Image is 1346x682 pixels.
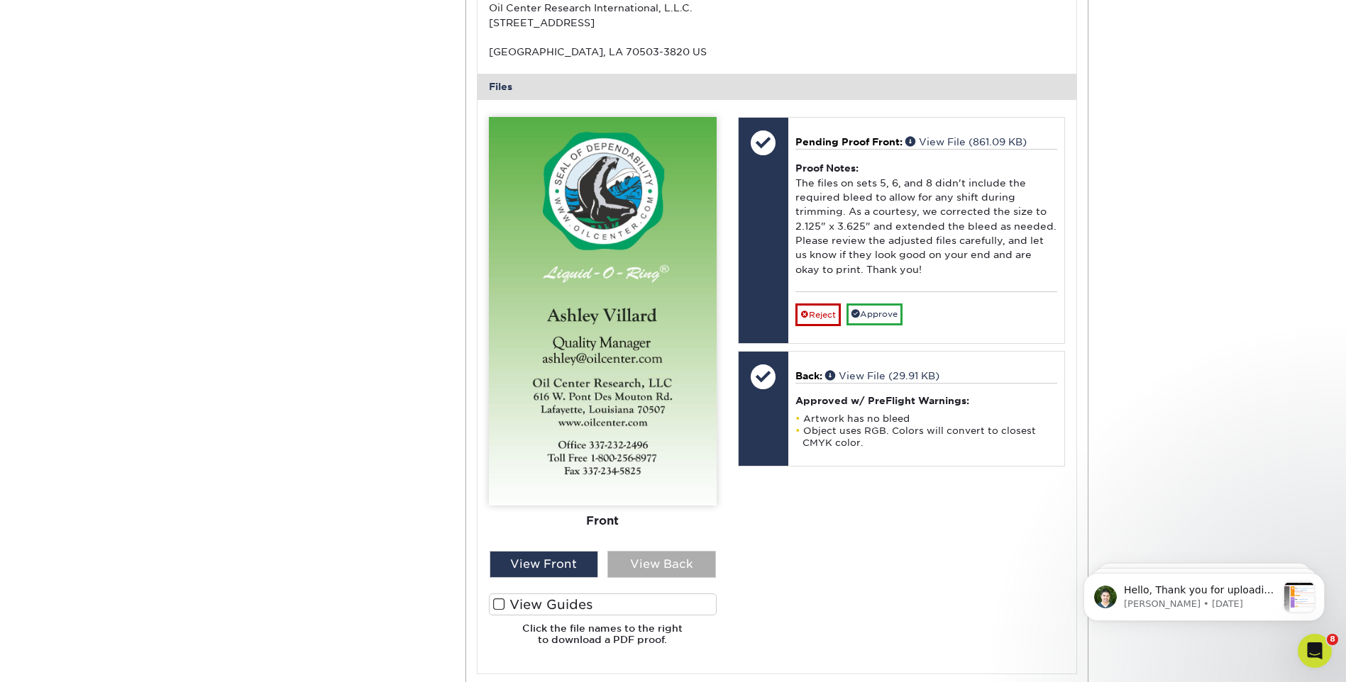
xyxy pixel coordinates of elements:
[489,505,717,537] div: Front
[795,425,1057,449] li: Object uses RGB. Colors will convert to closest CMYK color.
[489,622,717,657] h6: Click the file names to the right to download a PDF proof.
[795,395,1057,406] h4: Approved w/ PreFlight Warnings:
[607,551,716,578] div: View Back
[795,413,1057,425] li: Artwork has no bleed
[795,149,1057,291] div: The files on sets 5, 6, and 8 didn't include the required bleed to allow for any shift during tri...
[1327,634,1338,645] span: 8
[1298,634,1332,668] iframe: Intercom live chat
[905,136,1027,147] a: View File (861.09 KB)
[490,551,598,578] div: View Front
[478,74,1076,99] div: Files
[4,639,121,677] iframe: Google Customer Reviews
[846,303,903,325] a: Approve
[795,162,859,174] strong: Proof Notes:
[795,303,841,326] a: Reject
[795,136,903,147] span: Pending Proof Front:
[1062,544,1346,644] iframe: Intercom notifications message
[825,370,939,381] a: View File (29.91 KB)
[795,370,822,381] span: Back:
[489,593,717,615] label: View Guides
